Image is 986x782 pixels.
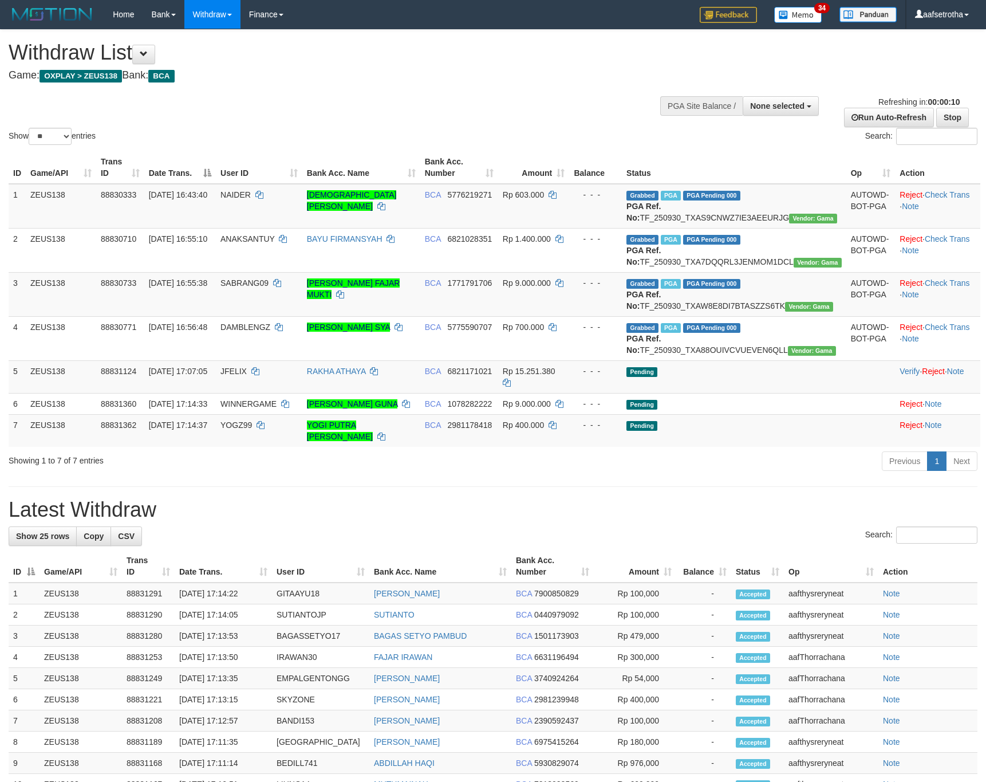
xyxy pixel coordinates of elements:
[40,583,122,604] td: ZEUS138
[447,278,492,288] span: Copy 1771791706 to clipboard
[122,732,175,753] td: 88831189
[220,234,275,243] span: ANAKSANTUY
[40,710,122,732] td: ZEUS138
[503,234,551,243] span: Rp 1.400.000
[9,626,40,647] td: 3
[40,732,122,753] td: ZEUS138
[784,583,878,604] td: aafthysreryneat
[9,647,40,668] td: 4
[425,421,441,430] span: BCA
[76,526,111,546] a: Copy
[683,235,740,245] span: PGA Pending
[626,191,658,201] span: Grabbed
[40,604,122,626] td: ZEUS138
[925,421,942,430] a: Note
[175,550,272,583] th: Date Trans.: activate to sort column ascending
[96,151,144,184] th: Trans ID: activate to sort column ascending
[175,710,272,732] td: [DATE] 17:12:57
[9,753,40,774] td: 9
[40,550,122,583] th: Game/API: activate to sort column ascending
[40,668,122,689] td: ZEUS138
[736,611,770,620] span: Accepted
[29,128,72,145] select: Showentries
[900,323,922,332] a: Reject
[788,346,836,356] span: Vendor URL: https://trx31.1velocity.biz
[516,674,532,683] span: BCA
[626,246,661,266] b: PGA Ref. No:
[220,421,252,430] span: YOGZ99
[9,550,40,583] th: ID: activate to sort column descending
[272,710,369,732] td: BANDI153
[9,583,40,604] td: 1
[784,604,878,626] td: aafthysreryneat
[101,323,136,332] span: 88830771
[900,190,922,199] a: Reject
[569,151,622,184] th: Balance
[9,70,646,81] h4: Game: Bank:
[374,737,440,746] a: [PERSON_NAME]
[900,234,922,243] a: Reject
[111,526,142,546] a: CSV
[101,234,136,243] span: 88830710
[676,583,731,604] td: -
[9,228,26,272] td: 2
[883,589,900,598] a: Note
[534,737,579,746] span: Copy 6975415264 to clipboard
[122,689,175,710] td: 88831221
[149,367,207,376] span: [DATE] 17:07:05
[900,278,922,288] a: Reject
[896,128,977,145] input: Search:
[26,184,96,229] td: ZEUS138
[175,753,272,774] td: [DATE] 17:11:14
[516,759,532,768] span: BCA
[122,604,175,626] td: 88831290
[594,583,676,604] td: Rp 100,000
[683,323,740,333] span: PGA Pending
[594,604,676,626] td: Rp 100,000
[895,151,980,184] th: Action
[594,753,676,774] td: Rp 976,000
[425,367,441,376] span: BCA
[574,189,617,201] div: - - -
[784,710,878,732] td: aafThorrachana
[374,589,440,598] a: [PERSON_NAME]
[374,610,415,619] a: SUTIANTO
[534,674,579,683] span: Copy 3740924264 to clipboard
[736,717,770,726] span: Accepted
[9,710,40,732] td: 7
[883,737,900,746] a: Note
[676,668,731,689] td: -
[676,753,731,774] td: -
[785,302,833,312] span: Vendor URL: https://trx31.1velocity.biz
[676,647,731,668] td: -
[369,550,511,583] th: Bank Acc. Name: activate to sort column ascending
[503,421,544,430] span: Rp 400.000
[40,647,122,668] td: ZEUS138
[594,689,676,710] td: Rp 400,000
[895,272,980,316] td: · ·
[936,108,969,127] a: Stop
[307,190,397,211] a: [DEMOGRAPHIC_DATA][PERSON_NAME]
[574,321,617,333] div: - - -
[594,550,676,583] th: Amount: activate to sort column ascending
[883,610,900,619] a: Note
[498,151,569,184] th: Amount: activate to sort column ascending
[447,367,492,376] span: Copy 6821171021 to clipboard
[622,272,846,316] td: TF_250930_TXAW8E8DI7BTASZZS6TK
[101,278,136,288] span: 88830733
[101,399,136,408] span: 88831360
[784,689,878,710] td: aafThorrachana
[574,233,617,245] div: - - -
[895,360,980,393] td: · ·
[272,668,369,689] td: EMPALGENTONGG
[676,710,731,732] td: -
[272,753,369,774] td: BEDILL741
[516,610,532,619] span: BCA
[626,421,657,431] span: Pending
[743,96,819,116] button: None selected
[516,589,532,598] span: BCA
[774,7,822,23] img: Button%20Memo.svg
[374,631,467,640] a: BAGAS SETYO PAMBUD
[175,668,272,689] td: [DATE] 17:13:35
[9,498,977,521] h1: Latest Withdraw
